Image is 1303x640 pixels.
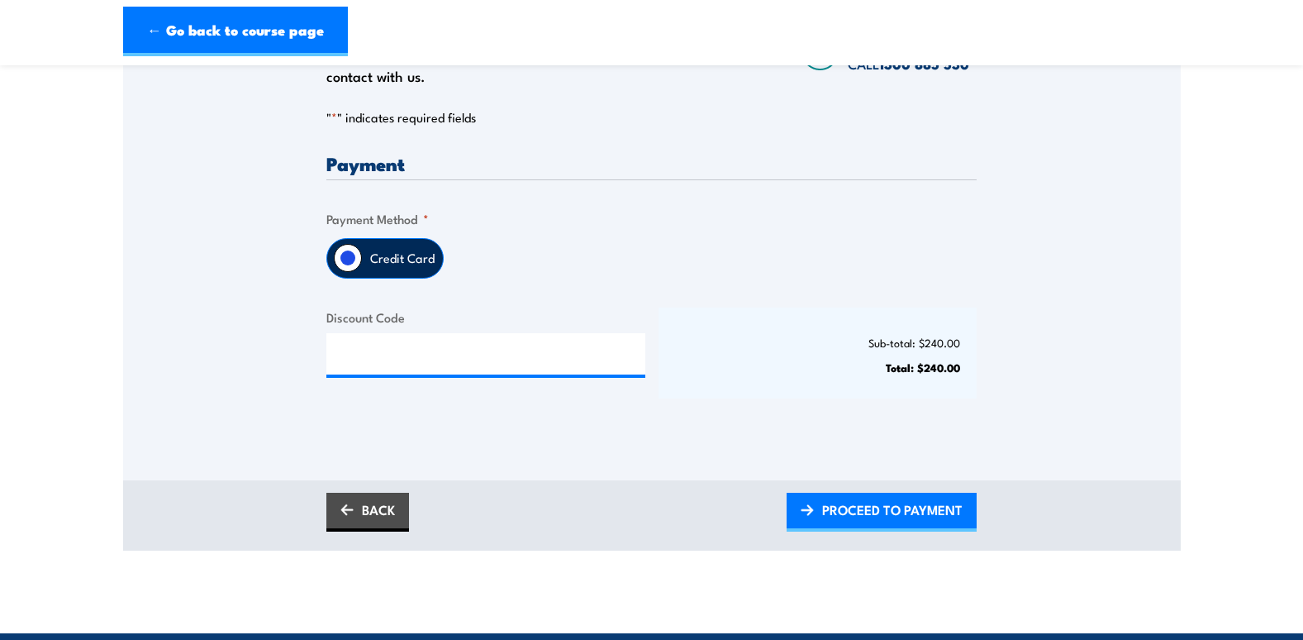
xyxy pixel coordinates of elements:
a: BACK [326,493,409,532]
p: " " indicates required fields [326,109,977,126]
span: PROCEED TO PAYMENT [822,488,963,532]
label: Discount Code [326,308,645,327]
h3: Payment [326,154,977,173]
strong: Total: $240.00 [886,359,960,375]
a: ← Go back to course page [123,7,348,56]
span: Speak to a specialist CALL [848,28,977,74]
p: Sub-total: $240.00 [675,337,961,349]
legend: Payment Method [326,209,429,228]
label: Credit Card [362,239,443,278]
a: PROCEED TO PAYMENT [787,493,977,532]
